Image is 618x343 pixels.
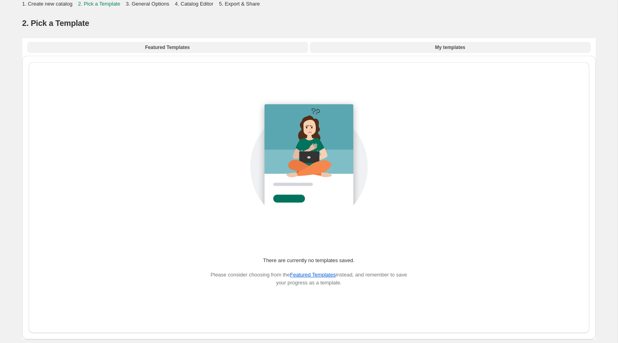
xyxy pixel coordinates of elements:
span: 1. Create new catalog [22,1,72,7]
span: 4. Catalog Editor [175,1,213,7]
button: Featured Templates [290,272,336,278]
img: pickTemplate [219,69,399,248]
span: 5. Export & Share [219,1,260,7]
span: 2. Pick a Template [78,1,120,7]
span: My templates [435,44,465,51]
p: There are currently no templates saved. [263,257,355,265]
p: Please consider choosing from the instead, and remember to save your progress as a template. [211,271,407,287]
span: Featured Templates [145,44,190,51]
span: 3. General Options [126,1,169,7]
span: 2. Pick a Template [22,19,89,27]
